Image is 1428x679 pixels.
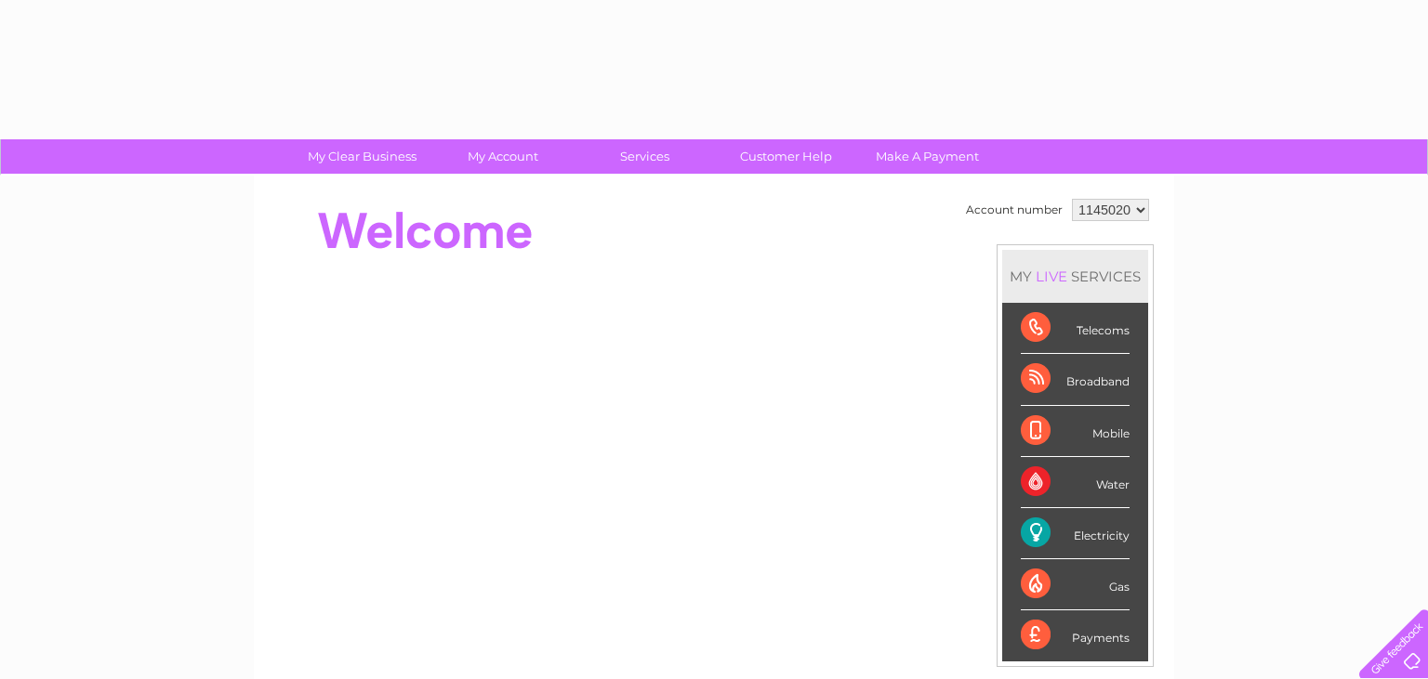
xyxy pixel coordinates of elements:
[961,194,1067,226] td: Account number
[568,139,721,174] a: Services
[427,139,580,174] a: My Account
[1021,303,1130,354] div: Telecoms
[1021,406,1130,457] div: Mobile
[1021,559,1130,610] div: Gas
[285,139,439,174] a: My Clear Business
[1021,457,1130,508] div: Water
[1002,250,1148,303] div: MY SERVICES
[1021,354,1130,405] div: Broadband
[1032,268,1071,285] div: LIVE
[1021,610,1130,660] div: Payments
[851,139,1004,174] a: Make A Payment
[1021,508,1130,559] div: Electricity
[709,139,863,174] a: Customer Help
